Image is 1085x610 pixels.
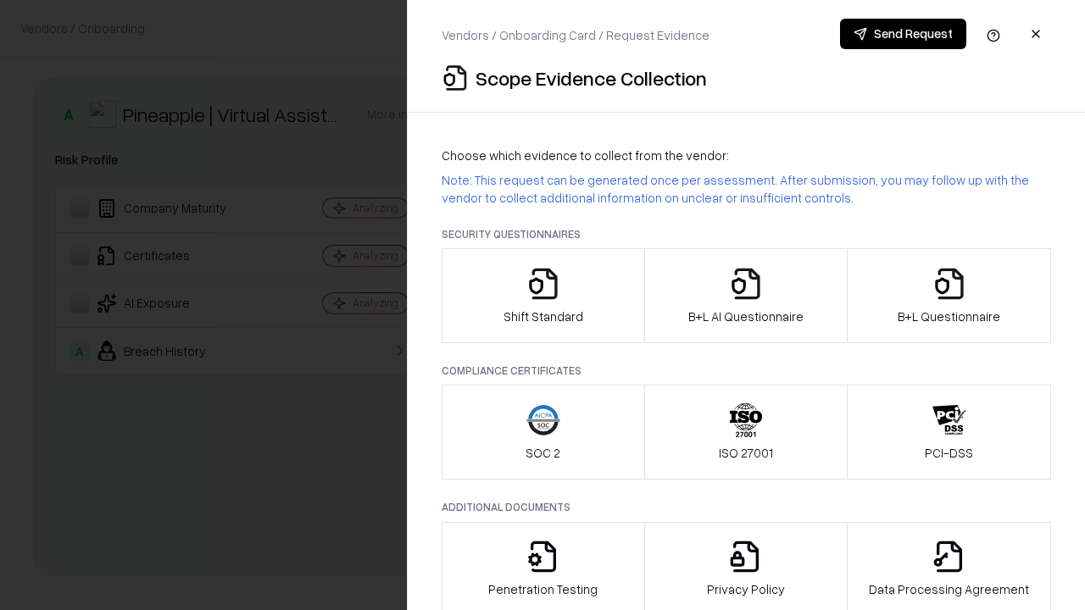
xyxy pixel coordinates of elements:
p: B+L Questionnaire [898,308,1000,325]
p: Scope Evidence Collection [476,64,707,91]
button: B+L AI Questionnaire [644,248,849,343]
p: SOC 2 [526,444,560,462]
p: B+L AI Questionnaire [688,308,804,325]
p: ISO 27001 [719,444,773,462]
button: SOC 2 [442,385,645,480]
p: Compliance Certificates [442,363,1051,378]
p: Additional Documents [442,500,1051,514]
button: ISO 27001 [644,385,849,480]
p: Vendors / Onboarding Card / Request Evidence [442,26,709,44]
p: Penetration Testing [488,580,598,598]
p: PCI-DSS [925,444,973,462]
button: Send Request [840,19,966,49]
p: Shift Standard [504,308,583,325]
p: Security Questionnaires [442,227,1051,241]
p: Data Processing Agreement [869,580,1029,598]
p: Note: This request can be generated once per assessment. After submission, you may follow up with... [442,171,1051,207]
p: Privacy Policy [707,580,785,598]
p: Choose which evidence to collect from the vendor: [442,147,1051,164]
button: Shift Standard [442,248,645,343]
button: PCI-DSS [847,385,1051,480]
button: B+L Questionnaire [847,248,1051,343]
